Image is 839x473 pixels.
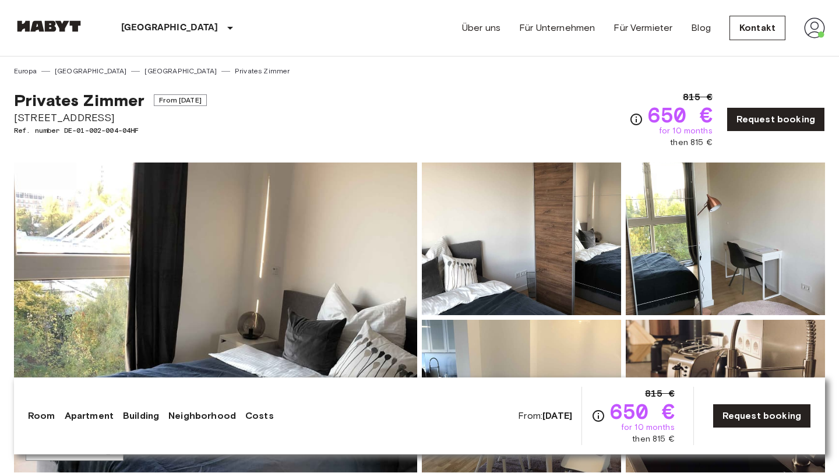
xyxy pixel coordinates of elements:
a: Für Vermieter [614,21,672,35]
b: [DATE] [542,410,572,421]
span: 650 € [610,401,675,422]
a: Neighborhood [168,409,236,423]
span: 815 € [645,387,675,401]
span: for 10 months [621,422,675,433]
a: Über uns [462,21,500,35]
a: Room [28,409,55,423]
a: [GEOGRAPHIC_DATA] [55,66,127,76]
span: Ref. number DE-01-002-004-04HF [14,125,207,136]
span: Privates Zimmer [14,90,144,110]
a: Europa [14,66,37,76]
span: [STREET_ADDRESS] [14,110,207,125]
a: Costs [245,409,274,423]
span: 815 € [683,90,713,104]
a: Building [123,409,159,423]
a: Apartment [65,409,114,423]
svg: Check cost overview for full price breakdown. Please note that discounts apply to new joiners onl... [629,112,643,126]
img: Picture of unit DE-01-002-004-04HF [422,320,621,472]
svg: Check cost overview for full price breakdown. Please note that discounts apply to new joiners onl... [591,409,605,423]
a: Kontakt [729,16,785,40]
span: From [DATE] [154,94,207,106]
span: for 10 months [659,125,713,137]
img: Picture of unit DE-01-002-004-04HF [422,163,621,315]
a: Request booking [727,107,825,132]
img: avatar [804,17,825,38]
img: Picture of unit DE-01-002-004-04HF [626,163,825,315]
span: 650 € [648,104,713,125]
a: Für Unternehmen [519,21,595,35]
a: Privates Zimmer [235,66,290,76]
img: Habyt [14,20,84,32]
a: Request booking [713,404,811,428]
a: [GEOGRAPHIC_DATA] [144,66,217,76]
span: then 815 € [670,137,713,149]
span: then 815 € [632,433,675,445]
img: Picture of unit DE-01-002-004-04HF [626,320,825,472]
p: [GEOGRAPHIC_DATA] [121,21,218,35]
img: Marketing picture of unit DE-01-002-004-04HF [14,163,417,472]
a: Blog [691,21,711,35]
span: From: [518,410,572,422]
